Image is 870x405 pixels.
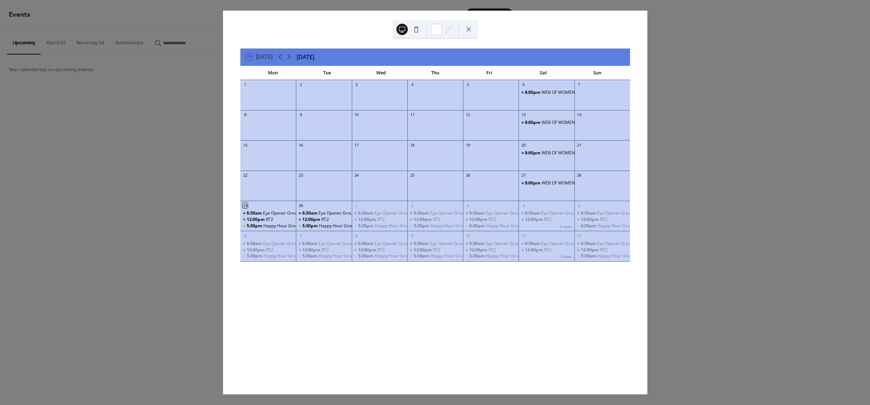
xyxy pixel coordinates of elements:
div: RT2 [433,247,440,253]
span: 5:30pm [414,253,430,259]
div: Happy Hour Group [319,223,356,229]
div: RT2 [544,247,551,253]
div: Eye Opener Group [597,210,634,216]
div: RT2 [352,217,407,223]
div: Eye Opener Group [463,241,519,247]
div: Sat [516,66,571,80]
div: Eye Opener Group [263,241,299,247]
button: 2 more [556,253,574,259]
div: RT2 [463,247,519,253]
span: 8:00pm [525,90,542,96]
div: 19 [465,142,470,148]
span: 6:30am [358,241,374,247]
div: Happy Hour Group [574,223,630,229]
div: 1 [354,203,359,208]
span: 12:00pm [414,217,433,223]
div: RT2 [377,247,385,253]
div: RT2 [240,217,296,223]
div: Eye Opener Group [463,210,519,216]
div: Eye Opener Group [430,241,467,247]
span: 6:30am [469,210,486,216]
div: 15 [242,142,248,148]
div: RT2 [600,247,607,253]
div: 18 [410,142,415,148]
div: Eye Opener Group [519,241,574,247]
div: RT2 [519,247,574,253]
div: 4 [521,203,526,208]
div: RT2 [240,247,296,253]
div: Eye Opener Group [352,241,407,247]
div: 3 [354,82,359,87]
div: Eye Opener Group [263,210,299,216]
span: 5:30pm [414,223,430,229]
div: 29 [242,203,248,208]
div: Eye Opener Group [574,241,630,247]
div: Eye Opener Group [407,210,463,216]
div: Eye Opener Group [240,241,296,247]
div: Eye Opener Group [374,210,411,216]
div: WEB OF WOMENT - WOW [519,150,574,156]
div: WEB OF WOMENT - WOW [542,150,592,156]
span: 6:30am [302,241,319,247]
span: 12:00pm [414,247,433,253]
span: 6:30am [581,210,597,216]
span: 5:30pm [358,253,375,259]
div: WEB OF WOMENT - WOW [542,120,592,126]
div: RT2 [266,217,273,223]
div: 6 [242,233,248,238]
div: RT2 [407,247,463,253]
div: 3 [465,203,470,208]
div: 10 [354,112,359,118]
div: Eye Opener Group [296,210,351,216]
div: 17 [354,142,359,148]
div: Happy Hour Group [463,253,519,259]
div: RT2 [266,247,273,253]
div: Eye Opener Group [541,241,578,247]
div: Happy Hour Group [486,223,523,229]
span: 6:30am [358,210,374,216]
span: 12:00pm [302,247,321,253]
span: 12:00pm [525,247,544,253]
div: Happy Hour Group [240,223,296,229]
div: Happy Hour Group [574,253,630,259]
div: Happy Hour Group [407,223,463,229]
div: Thu [408,66,462,80]
div: RT2 [407,217,463,223]
div: Eye Opener Group [407,241,463,247]
div: 16 [298,142,303,148]
div: 4 [410,82,415,87]
span: 8:00pm [525,150,542,156]
span: 5:30pm [581,223,597,229]
span: 6:30am [247,241,263,247]
div: 1 [242,82,248,87]
div: Eye Opener Group [486,241,522,247]
span: 12:00pm [247,217,266,223]
div: Eye Opener Group [597,241,634,247]
div: 30 [298,203,303,208]
div: Wed [354,66,408,80]
div: 8 [242,112,248,118]
div: 13 [521,112,526,118]
div: Eye Opener Group [374,241,411,247]
div: 28 [577,173,582,178]
div: Eye Opener Group [352,210,407,216]
div: 22 [242,173,248,178]
span: 6:30am [581,241,597,247]
div: 26 [465,173,470,178]
span: 6:30am [247,210,263,216]
span: 12:00pm [302,217,321,223]
div: 7 [298,233,303,238]
span: 5:30pm [302,223,319,229]
div: RT2 [600,217,607,223]
div: 12 [465,112,470,118]
div: 2 [410,203,415,208]
span: 12:00pm [469,247,488,253]
div: Fri [462,66,516,80]
span: 12:00pm [358,247,377,253]
span: 5:30pm [247,253,263,259]
div: 24 [354,173,359,178]
div: Eye Opener Group [240,210,296,216]
div: RT2 [544,217,551,223]
span: 6:30am [414,241,430,247]
div: RT2 [488,247,496,253]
